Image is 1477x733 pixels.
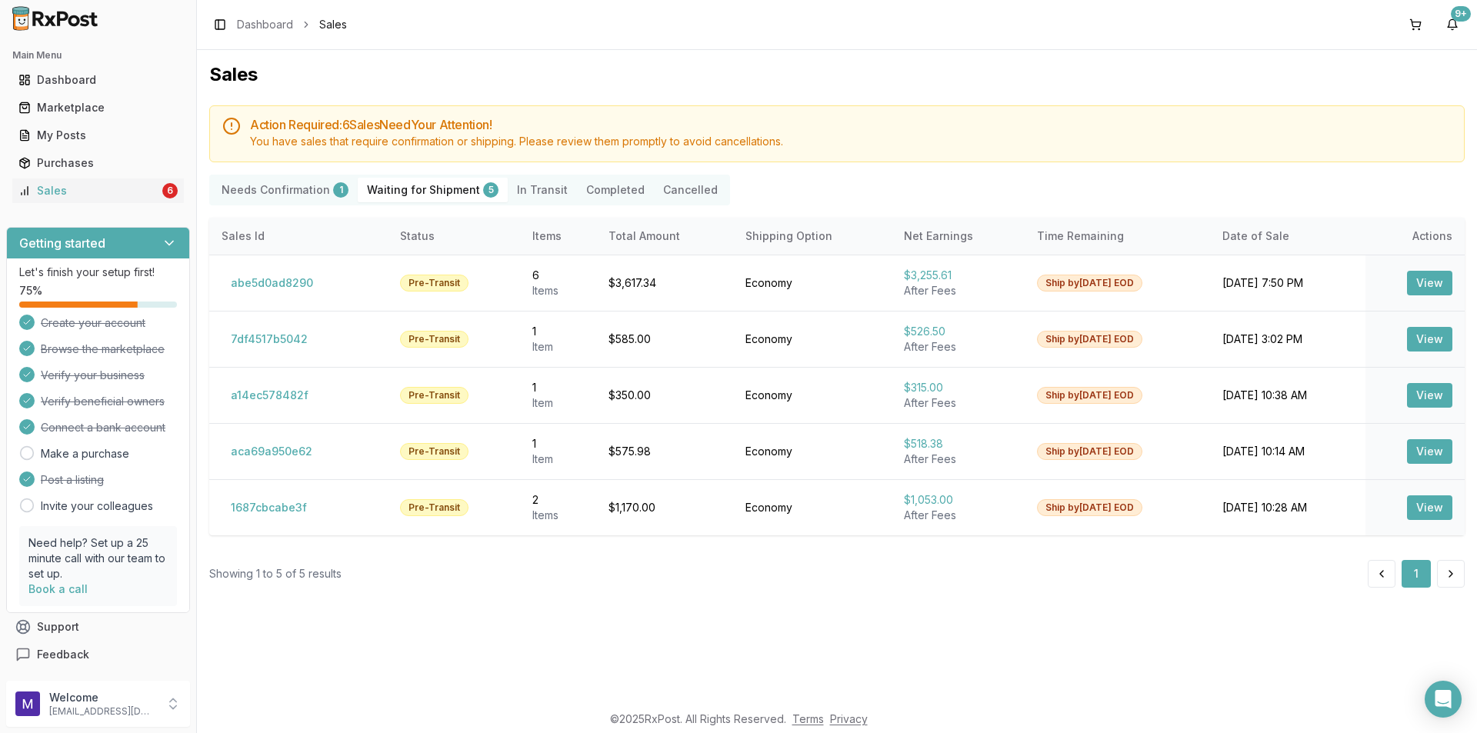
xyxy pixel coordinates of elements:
[792,712,824,725] a: Terms
[1451,6,1471,22] div: 9+
[733,218,892,255] th: Shipping Option
[15,691,40,716] img: User avatar
[41,446,129,461] a: Make a purchase
[745,388,879,403] div: Economy
[654,178,727,202] button: Cancelled
[12,149,184,177] a: Purchases
[400,499,468,516] div: Pre-Transit
[904,395,1012,411] div: After Fees
[608,332,721,347] div: $585.00
[237,17,293,32] a: Dashboard
[6,6,105,31] img: RxPost Logo
[18,72,178,88] div: Dashboard
[904,492,1012,508] div: $1,053.00
[12,177,184,205] a: Sales6
[37,647,89,662] span: Feedback
[608,500,721,515] div: $1,170.00
[532,268,585,283] div: 6
[6,95,190,120] button: Marketplace
[1407,327,1452,352] button: View
[162,183,178,198] div: 6
[1222,275,1353,291] div: [DATE] 7:50 PM
[532,380,585,395] div: 1
[1210,218,1365,255] th: Date of Sale
[1222,332,1353,347] div: [DATE] 3:02 PM
[41,315,145,331] span: Create your account
[1402,560,1431,588] button: 1
[904,283,1012,298] div: After Fees
[608,444,721,459] div: $575.98
[222,327,317,352] button: 7df4517b5042
[532,324,585,339] div: 1
[400,275,468,292] div: Pre-Transit
[333,182,348,198] div: 1
[209,566,342,581] div: Showing 1 to 5 of 5 results
[250,118,1452,131] h5: Action Required: 6 Sale s Need Your Attention!
[532,492,585,508] div: 2
[608,388,721,403] div: $350.00
[596,218,733,255] th: Total Amount
[222,271,322,295] button: abe5d0ad8290
[483,182,498,198] div: 5
[745,332,879,347] div: Economy
[6,123,190,148] button: My Posts
[904,339,1012,355] div: After Fees
[400,331,468,348] div: Pre-Transit
[745,275,879,291] div: Economy
[18,155,178,171] div: Purchases
[1025,218,1209,255] th: Time Remaining
[237,17,347,32] nav: breadcrumb
[1037,499,1142,516] div: Ship by [DATE] EOD
[28,582,88,595] a: Book a call
[209,218,388,255] th: Sales Id
[1407,439,1452,464] button: View
[41,498,153,514] a: Invite your colleagues
[1037,275,1142,292] div: Ship by [DATE] EOD
[904,451,1012,467] div: After Fees
[1037,443,1142,460] div: Ship by [DATE] EOD
[49,705,156,718] p: [EMAIL_ADDRESS][DOMAIN_NAME]
[532,508,585,523] div: Item s
[18,183,159,198] div: Sales
[12,94,184,122] a: Marketplace
[358,178,508,202] button: Waiting for Shipment
[222,383,318,408] button: a14ec578482f
[41,342,165,357] span: Browse the marketplace
[1407,495,1452,520] button: View
[1440,12,1465,37] button: 9+
[212,178,358,202] button: Needs Confirmation
[1222,500,1353,515] div: [DATE] 10:28 AM
[49,690,156,705] p: Welcome
[577,178,654,202] button: Completed
[222,439,322,464] button: aca69a950e62
[12,122,184,149] a: My Posts
[6,68,190,92] button: Dashboard
[904,380,1012,395] div: $315.00
[28,535,168,581] p: Need help? Set up a 25 minute call with our team to set up.
[1425,681,1462,718] div: Open Intercom Messenger
[319,17,347,32] span: Sales
[388,218,520,255] th: Status
[904,436,1012,451] div: $518.38
[19,283,42,298] span: 75 %
[532,339,585,355] div: Item
[41,368,145,383] span: Verify your business
[18,100,178,115] div: Marketplace
[532,451,585,467] div: Item
[6,613,190,641] button: Support
[209,62,1465,87] h1: Sales
[222,495,316,520] button: 1687cbcabe3f
[19,234,105,252] h3: Getting started
[1365,218,1465,255] th: Actions
[1407,271,1452,295] button: View
[6,641,190,668] button: Feedback
[892,218,1025,255] th: Net Earnings
[18,128,178,143] div: My Posts
[12,49,184,62] h2: Main Menu
[41,472,104,488] span: Post a listing
[1222,444,1353,459] div: [DATE] 10:14 AM
[1037,387,1142,404] div: Ship by [DATE] EOD
[400,443,468,460] div: Pre-Transit
[904,268,1012,283] div: $3,255.61
[608,275,721,291] div: $3,617.34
